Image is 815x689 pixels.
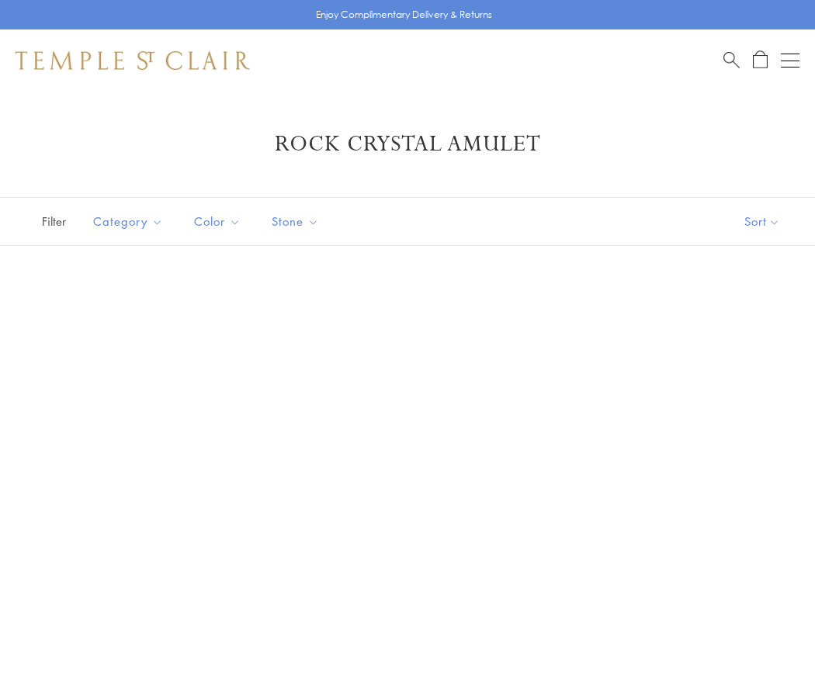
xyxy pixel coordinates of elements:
[16,51,250,70] img: Temple St. Clair
[316,7,492,23] p: Enjoy Complimentary Delivery & Returns
[182,204,252,239] button: Color
[723,50,740,70] a: Search
[81,204,175,239] button: Category
[753,50,768,70] a: Open Shopping Bag
[264,212,331,231] span: Stone
[186,212,252,231] span: Color
[39,130,776,158] h1: Rock Crystal Amulet
[781,51,799,70] button: Open navigation
[709,198,815,245] button: Show sort by
[260,204,331,239] button: Stone
[85,212,175,231] span: Category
